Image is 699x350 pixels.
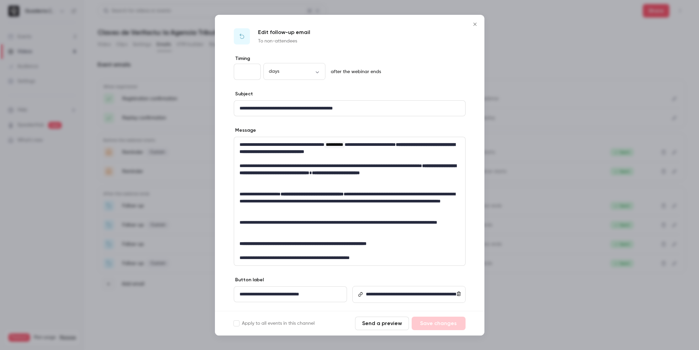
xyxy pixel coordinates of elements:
div: editor [234,101,465,116]
div: editor [234,137,465,265]
div: days [263,68,325,75]
button: Close [468,18,482,31]
button: Send a preview [355,317,409,330]
p: To non-attendees [258,38,310,44]
label: Message [234,127,256,134]
p: Edit follow-up email [258,28,310,36]
label: Button label [234,277,264,283]
label: Subject [234,91,253,97]
div: editor [234,287,347,302]
label: Apply to all events in this channel [234,320,315,327]
div: editor [363,287,465,302]
p: after the webinar ends [328,68,381,75]
label: Timing [234,55,466,62]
